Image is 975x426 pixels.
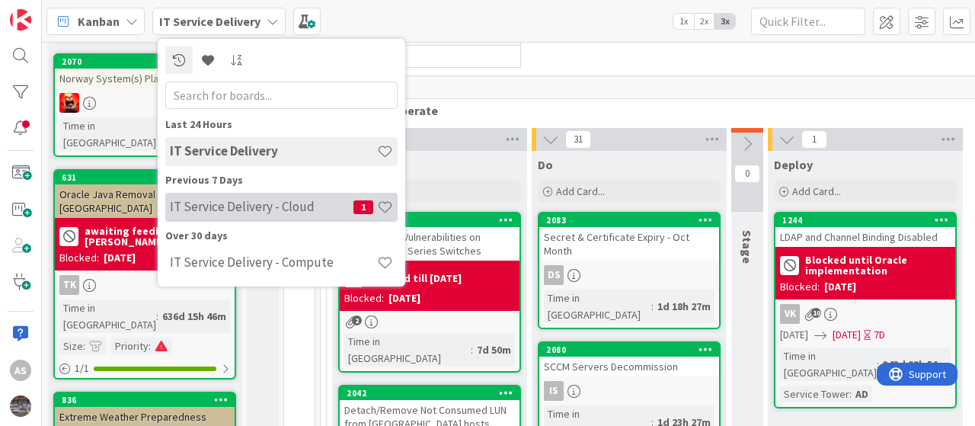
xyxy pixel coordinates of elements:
[565,130,591,149] span: 31
[539,343,719,357] div: 2080
[10,396,31,417] img: avatar
[811,308,821,318] span: 10
[780,327,808,343] span: [DATE]
[340,386,519,400] div: 2042
[55,55,235,69] div: 2070
[55,393,235,407] div: 836
[149,338,151,354] span: :
[55,55,235,88] div: 2070Norway System(s) Plan
[775,213,955,247] div: 1244LDAP and Channel Binding Disabled
[10,9,31,30] img: Visit kanbanzone.com
[352,315,362,325] span: 2
[740,230,755,264] span: Stage
[170,143,377,159] h4: IT Service Delivery
[59,275,79,295] div: TK
[10,360,31,381] div: AS
[473,341,515,358] div: 7d 50m
[833,327,861,343] span: [DATE]
[55,69,235,88] div: Norway System(s) Plan
[165,228,398,244] div: Over 30 days
[544,290,651,323] div: Time in [GEOGRAPHIC_DATA]
[75,360,89,376] span: 1 / 1
[651,298,654,315] span: :
[111,338,149,354] div: Priority
[539,265,719,285] div: DS
[874,327,885,343] div: 7D
[55,171,235,184] div: 631
[852,386,872,402] div: AD
[78,12,120,30] span: Kanban
[877,356,879,373] span: :
[805,255,951,276] b: Blocked until Oracle implementation
[55,93,235,113] div: VN
[775,227,955,247] div: LDAP and Channel Binding Disabled
[538,157,553,172] span: Do
[879,356,951,373] div: 343d 22h 56m
[59,338,83,354] div: Size
[344,290,384,306] div: Blocked:
[694,14,714,29] span: 2x
[55,359,235,378] div: 1/1
[775,213,955,227] div: 1244
[159,14,261,29] b: IT Service Delivery
[780,304,800,324] div: VK
[62,172,235,183] div: 631
[59,93,79,113] img: VN
[59,299,156,333] div: Time in [GEOGRAPHIC_DATA]
[775,304,955,324] div: VK
[334,50,501,65] span: Expedite
[62,56,235,67] div: 2070
[369,273,462,283] b: Blocked till [DATE]
[539,381,719,401] div: Is
[62,395,235,405] div: 836
[59,117,172,151] div: Time in [GEOGRAPHIC_DATA]
[539,213,719,261] div: 2083Secret & Certificate Expiry - Oct Month
[55,275,235,295] div: TK
[85,226,230,247] b: awaiting feedback from [PERSON_NAME]
[165,117,398,133] div: Last 24 Hours
[55,171,235,218] div: 631Oracle Java Removal - [GEOGRAPHIC_DATA]
[849,386,852,402] span: :
[539,213,719,227] div: 2083
[170,199,353,214] h4: IT Service Delivery - Cloud
[104,250,136,266] div: [DATE]
[780,279,820,295] div: Blocked:
[83,338,85,354] span: :
[165,172,398,188] div: Previous 7 Days
[792,184,841,198] span: Add Card...
[165,82,398,109] input: Search for boards...
[539,227,719,261] div: Secret & Certificate Expiry - Oct Month
[59,250,99,266] div: Blocked:
[55,184,235,218] div: Oracle Java Removal - [GEOGRAPHIC_DATA]
[546,344,719,355] div: 2080
[546,215,719,226] div: 2083
[156,308,158,325] span: :
[32,2,69,21] span: Support
[774,157,813,172] span: Deploy
[751,8,865,35] input: Quick Filter...
[544,265,564,285] div: DS
[780,386,849,402] div: Service Tower
[714,14,735,29] span: 3x
[340,227,519,261] div: Cisco IOS XE Vulnerabilities on Catalyst 9000 Series Switches
[824,279,856,295] div: [DATE]
[347,388,519,399] div: 2042
[471,341,473,358] span: :
[780,348,877,381] div: Time in [GEOGRAPHIC_DATA]
[340,213,519,227] div: 2074
[353,200,373,214] span: 1
[782,215,955,226] div: 1244
[673,14,694,29] span: 1x
[170,255,377,270] h4: IT Service Delivery - Compute
[654,298,714,315] div: 1d 18h 27m
[734,165,760,183] span: 0
[344,333,471,367] div: Time in [GEOGRAPHIC_DATA]
[539,343,719,376] div: 2080SCCM Servers Decommission
[801,130,827,149] span: 1
[158,308,230,325] div: 636d 15h 46m
[347,215,519,226] div: 2074
[539,357,719,376] div: SCCM Servers Decommission
[556,184,605,198] span: Add Card...
[544,381,564,401] div: Is
[388,290,420,306] div: [DATE]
